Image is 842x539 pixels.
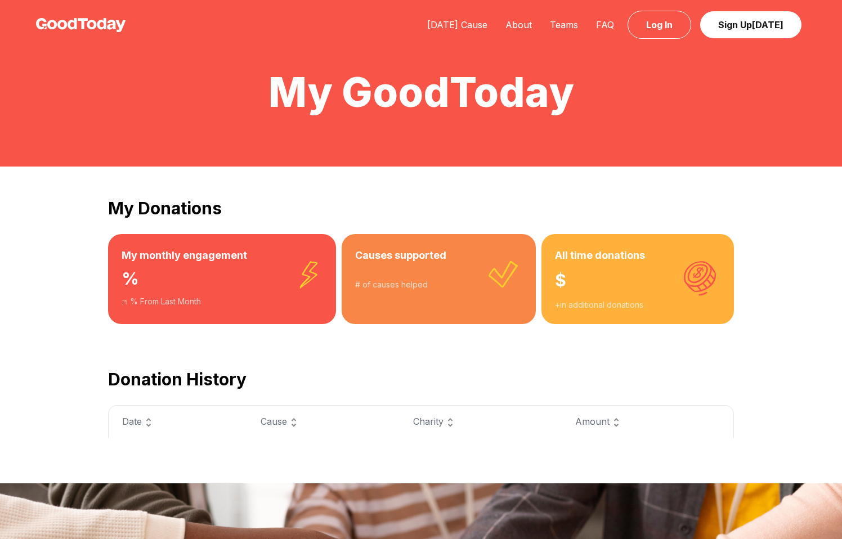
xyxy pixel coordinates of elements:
div: Charity [413,415,548,429]
h2: Donation History [108,369,734,389]
div: # of causes helped [355,279,522,290]
div: $ [555,263,720,299]
a: Teams [541,19,587,30]
h3: Causes supported [355,248,522,263]
a: Log In [628,11,691,39]
a: [DATE] Cause [418,19,496,30]
h3: All time donations [555,248,720,263]
img: GoodToday [36,18,126,32]
h2: My Donations [108,198,734,218]
div: Amount [575,415,720,429]
div: Date [122,415,234,429]
a: About [496,19,541,30]
a: FAQ [587,19,623,30]
a: Sign Up[DATE] [700,11,801,38]
div: % From Last Month [122,296,323,307]
div: Cause [261,415,387,429]
span: [DATE] [752,19,783,30]
div: + in additional donations [555,299,720,311]
h3: My monthly engagement [122,248,323,263]
div: % [122,263,323,296]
